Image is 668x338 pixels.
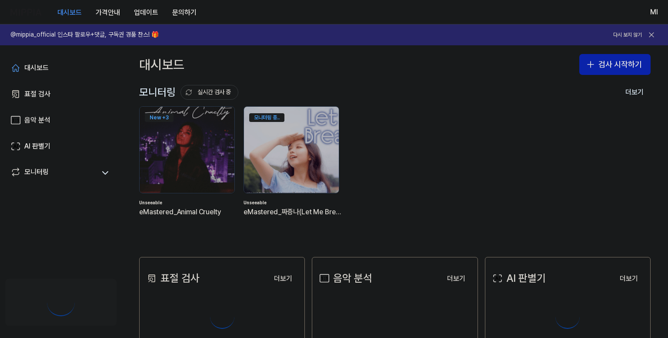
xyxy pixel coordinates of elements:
a: 업데이트 [127,0,165,24]
a: 모니터링 [10,167,96,179]
button: 업데이트 [127,4,165,21]
a: New +3backgroundIamgeUnseeableeMastered_Animal Cruelty [139,106,237,231]
h1: @mippia_official 인스타 팔로우+댓글, 구독권 경품 찬스! 🎁 [10,30,159,39]
div: Unseeable [139,199,237,206]
a: 음악 분석 [5,110,117,131]
div: AI 판별기 [491,270,546,287]
button: 실시간 검사 중 [180,85,238,100]
a: 더보기 [267,269,299,287]
div: 대시보드 [24,63,49,73]
a: 표절 검사 [5,84,117,105]
button: 더보기 [440,270,472,287]
div: 표절 검사 [24,89,50,99]
div: 음악 분석 [24,115,50,125]
div: 모니터링 중.. [249,113,284,122]
div: AI 판별기 [24,141,50,152]
div: 모니터링 [24,167,49,179]
div: 모니터링 [139,84,238,101]
div: New + 3 [145,113,174,122]
div: 표절 검사 [145,270,200,287]
div: 음악 분석 [317,270,372,287]
button: 더보기 [618,84,651,101]
a: 더보기 [440,269,472,287]
a: AI 판별기 [5,136,117,157]
img: backgroundIamge [244,107,339,193]
a: 대시보드 [5,57,117,78]
button: 검사 시작하기 [579,54,651,75]
div: eMastered_Animal Cruelty [139,206,237,218]
div: eMastered_짜증나(Let Me Breathe) [244,206,341,218]
img: logo [10,9,42,16]
button: 대시보드 [50,4,89,21]
button: Ml [650,7,658,17]
img: backgroundIamge [140,107,234,193]
a: 모니터링 중..backgroundIamgeUnseeableeMastered_짜증나(Let Me Breathe) [244,106,341,231]
button: 다시 보지 않기 [613,31,642,39]
button: 더보기 [613,270,645,287]
div: Unseeable [244,199,341,206]
a: 더보기 [613,269,645,287]
button: 문의하기 [165,4,204,21]
div: 대시보드 [139,54,184,75]
button: 가격안내 [89,4,127,21]
button: 더보기 [267,270,299,287]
